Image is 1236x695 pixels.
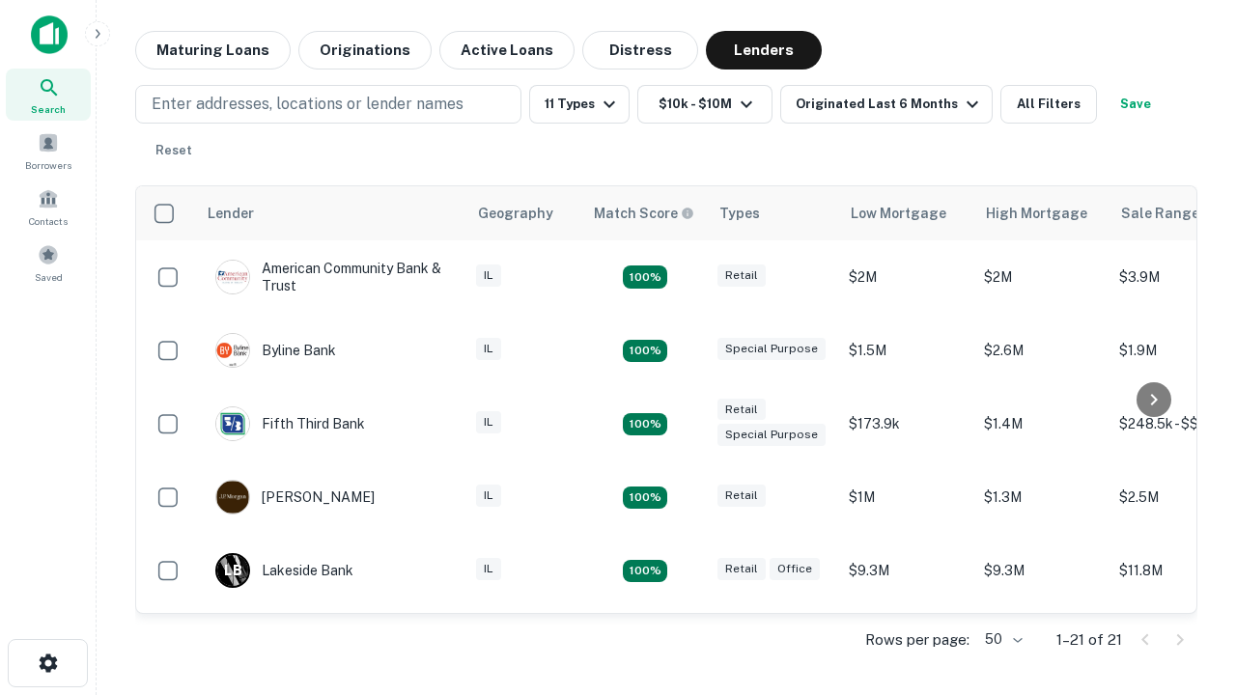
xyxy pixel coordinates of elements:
div: Matching Properties: 2, hasApolloMatch: undefined [623,413,667,436]
div: Retail [717,264,766,287]
a: Saved [6,236,91,289]
button: Lenders [706,31,822,69]
p: Rows per page: [865,628,969,652]
span: Borrowers [25,157,71,173]
th: Geography [466,186,582,240]
p: 1–21 of 21 [1056,628,1122,652]
td: $1.5M [839,607,974,681]
a: Contacts [6,181,91,233]
div: Lender [208,202,254,225]
td: $5.4M [974,607,1110,681]
td: $1M [839,460,974,534]
div: [PERSON_NAME] [215,480,375,514]
a: Borrowers [6,125,91,177]
div: Matching Properties: 3, hasApolloMatch: undefined [623,560,667,583]
div: High Mortgage [986,202,1087,225]
p: L B [224,561,241,581]
td: $1.4M [974,387,1110,460]
button: Originated Last 6 Months [780,85,993,124]
div: Lakeside Bank [215,553,353,588]
div: Retail [717,399,766,421]
div: American Community Bank & Trust [215,260,447,294]
div: Capitalize uses an advanced AI algorithm to match your search with the best lender. The match sco... [594,203,694,224]
th: High Mortgage [974,186,1110,240]
button: Distress [582,31,698,69]
th: Lender [196,186,466,240]
td: $2M [839,240,974,314]
a: Search [6,69,91,121]
img: picture [216,407,249,440]
h6: Match Score [594,203,690,224]
div: Originated Last 6 Months [796,93,984,116]
button: 11 Types [529,85,630,124]
td: $9.3M [974,534,1110,607]
div: Geography [478,202,553,225]
div: Special Purpose [717,424,826,446]
div: Sale Range [1121,202,1199,225]
th: Capitalize uses an advanced AI algorithm to match your search with the best lender. The match sco... [582,186,708,240]
button: Reset [143,131,205,170]
div: Matching Properties: 2, hasApolloMatch: undefined [623,265,667,289]
img: picture [216,261,249,293]
div: IL [476,264,501,287]
span: Contacts [29,213,68,229]
td: $2.6M [974,314,1110,387]
div: Retail [717,485,766,507]
div: Special Purpose [717,338,826,360]
th: Types [708,186,839,240]
td: $173.9k [839,387,974,460]
button: Active Loans [439,31,575,69]
div: Matching Properties: 3, hasApolloMatch: undefined [623,340,667,363]
img: picture [216,334,249,367]
img: picture [216,481,249,514]
iframe: Chat Widget [1139,479,1236,571]
button: All Filters [1000,85,1097,124]
button: $10k - $10M [637,85,772,124]
div: IL [476,338,501,360]
div: Office [770,558,820,580]
div: IL [476,558,501,580]
img: capitalize-icon.png [31,15,68,54]
span: Search [31,101,66,117]
th: Low Mortgage [839,186,974,240]
button: Save your search to get updates of matches that match your search criteria. [1105,85,1166,124]
button: Maturing Loans [135,31,291,69]
div: Fifth Third Bank [215,406,365,441]
button: Originations [298,31,432,69]
button: Enter addresses, locations or lender names [135,85,521,124]
td: $9.3M [839,534,974,607]
div: Types [719,202,760,225]
div: Low Mortgage [851,202,946,225]
span: Saved [35,269,63,285]
div: IL [476,411,501,433]
td: $1.5M [839,314,974,387]
div: 50 [977,625,1025,653]
td: $2M [974,240,1110,314]
div: Byline Bank [215,333,336,368]
div: IL [476,485,501,507]
p: Enter addresses, locations or lender names [152,93,463,116]
td: $1.3M [974,460,1110,534]
div: Retail [717,558,766,580]
div: Matching Properties: 2, hasApolloMatch: undefined [623,486,667,510]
